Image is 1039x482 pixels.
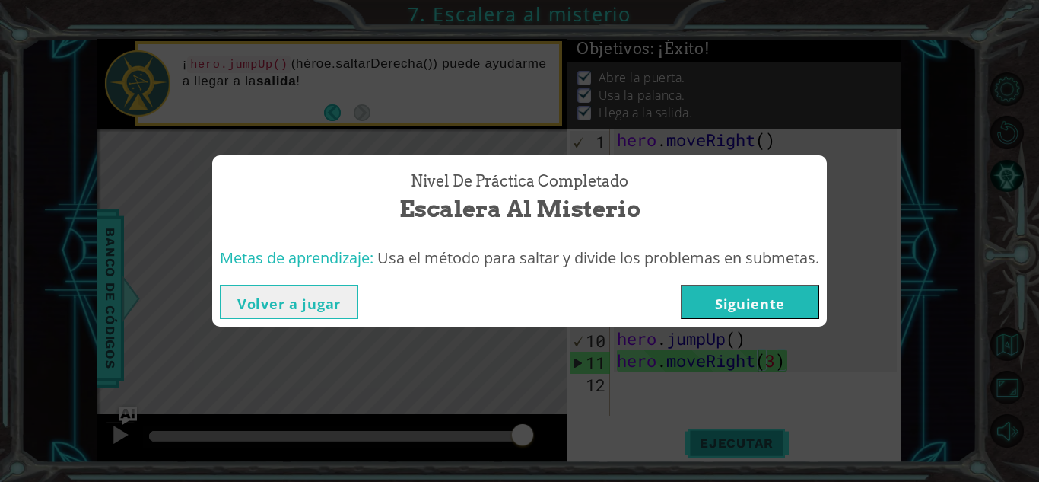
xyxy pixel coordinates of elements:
[681,285,819,319] button: Siguiente
[377,247,819,268] span: Usa el método para saltar y divide los problemas en submetas.
[220,247,373,268] span: Metas de aprendizaje:
[411,171,628,193] span: Nivel de práctica Completado
[220,285,358,319] button: Volver a jugar
[399,193,640,225] span: Escalera al misterio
